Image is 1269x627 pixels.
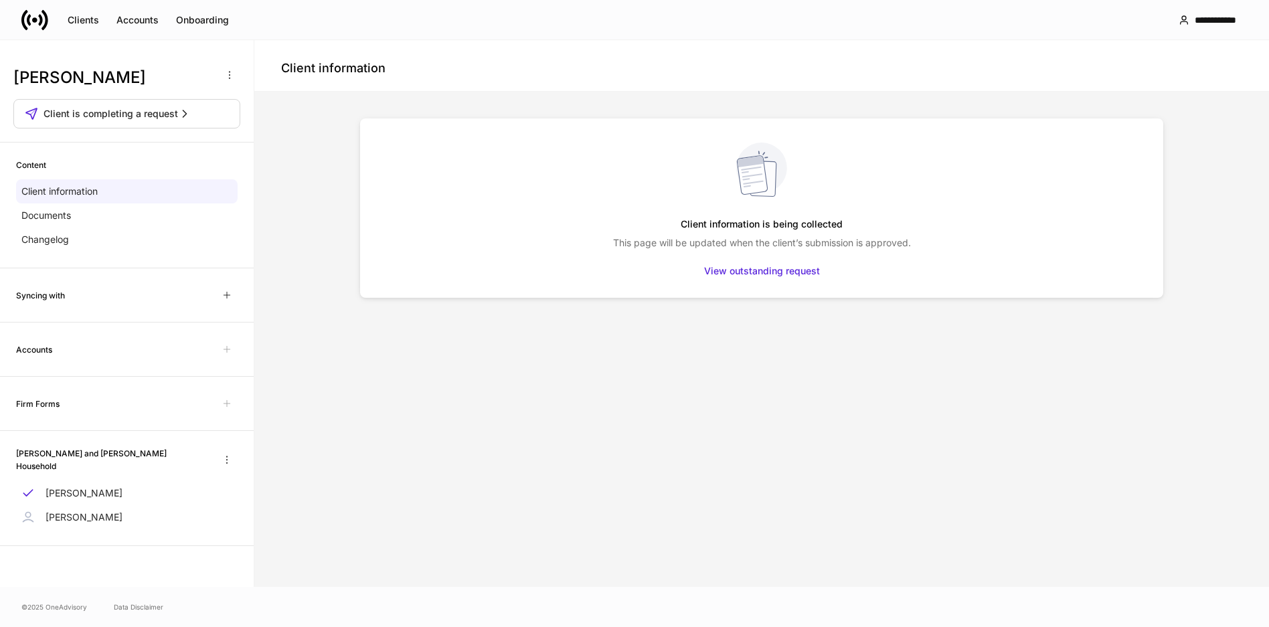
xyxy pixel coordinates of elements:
h6: Syncing with [16,289,65,302]
div: Accounts [116,13,159,27]
a: [PERSON_NAME] [16,481,238,505]
h5: Client information is being collected [681,212,843,236]
p: Documents [21,209,71,222]
div: Onboarding [176,13,229,27]
button: View outstanding request [695,260,829,282]
span: © 2025 OneAdvisory [21,602,87,612]
p: This page will be updated when the client’s submission is approved. [613,236,911,250]
p: Client information [21,185,98,198]
button: Accounts [108,9,167,31]
span: Unavailable with outstanding requests for information [216,339,238,360]
h6: Firm Forms [16,397,60,410]
button: Onboarding [167,9,238,31]
span: Client is completing a request [44,107,178,120]
a: [PERSON_NAME] [16,505,238,529]
h4: Client information [281,60,386,76]
div: View outstanding request [704,264,820,278]
p: [PERSON_NAME] [46,511,122,524]
a: Client information [16,179,238,203]
h6: Content [16,159,46,171]
span: Unavailable with outstanding requests for information [216,393,238,414]
a: Data Disclaimer [114,602,163,612]
p: [PERSON_NAME] [46,486,122,500]
h3: [PERSON_NAME] [13,67,214,88]
a: Changelog [16,228,238,252]
h6: Accounts [16,343,52,356]
button: Client is completing a request [13,99,240,128]
a: Documents [16,203,238,228]
h6: [PERSON_NAME] and [PERSON_NAME] Household [16,447,205,472]
p: Changelog [21,233,69,246]
button: Clients [59,9,108,31]
div: Clients [68,13,99,27]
